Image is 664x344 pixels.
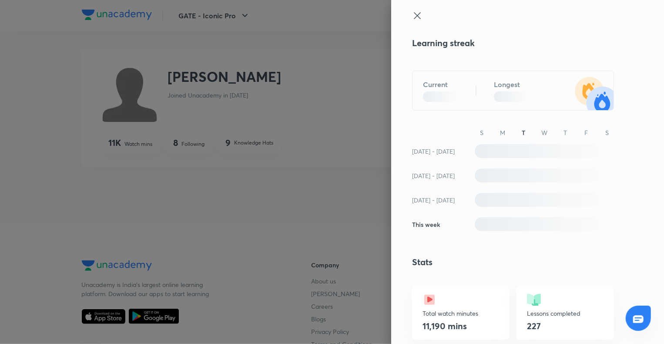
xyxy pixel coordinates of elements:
p: W [537,128,551,137]
p: Lessons completed [527,309,604,318]
h5: Current [423,79,458,90]
h6: This week [412,220,440,229]
h4: Stats [412,256,614,269]
h6: [DATE] - [DATE] [412,196,455,205]
h4: 227 [527,320,541,332]
h6: [DATE] - [DATE] [412,147,455,156]
h5: Longest [494,79,529,90]
p: F [579,128,593,137]
h4: Learning streak [412,37,614,50]
p: T [558,128,572,137]
p: S [475,128,489,137]
p: S [600,128,614,137]
p: Total watch minutes [423,309,499,318]
h6: [DATE] - [DATE] [412,171,455,180]
h6: T [516,128,530,137]
h4: 11,190 mins [423,320,467,332]
img: streak [574,73,614,110]
p: M [496,128,510,137]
